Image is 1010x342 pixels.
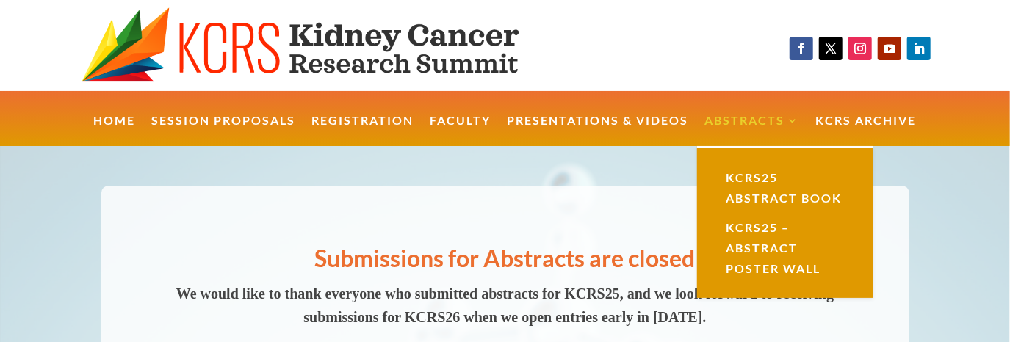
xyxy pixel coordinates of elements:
a: KCRS25 – Abstract Poster Wall [712,213,859,283]
a: KCRS Archive [816,115,917,147]
a: Follow on LinkedIn [907,37,931,60]
a: Presentations & Videos [508,115,689,147]
a: Faculty [430,115,491,147]
a: KCRS25 Abstract Book [712,163,859,213]
a: Home [94,115,136,147]
a: Follow on X [819,37,843,60]
a: Follow on Facebook [790,37,813,60]
a: Follow on Youtube [878,37,901,60]
img: KCRS generic logo wide [82,7,573,84]
a: Session Proposals [152,115,296,147]
h2: Submissions for Abstracts are closed [162,242,848,283]
a: Registration [312,115,414,147]
span: We would like to thank everyone who submitted abstracts for KCRS25, and we look forward to receiv... [176,285,834,325]
a: Abstracts [705,115,800,147]
a: Follow on Instagram [848,37,872,60]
